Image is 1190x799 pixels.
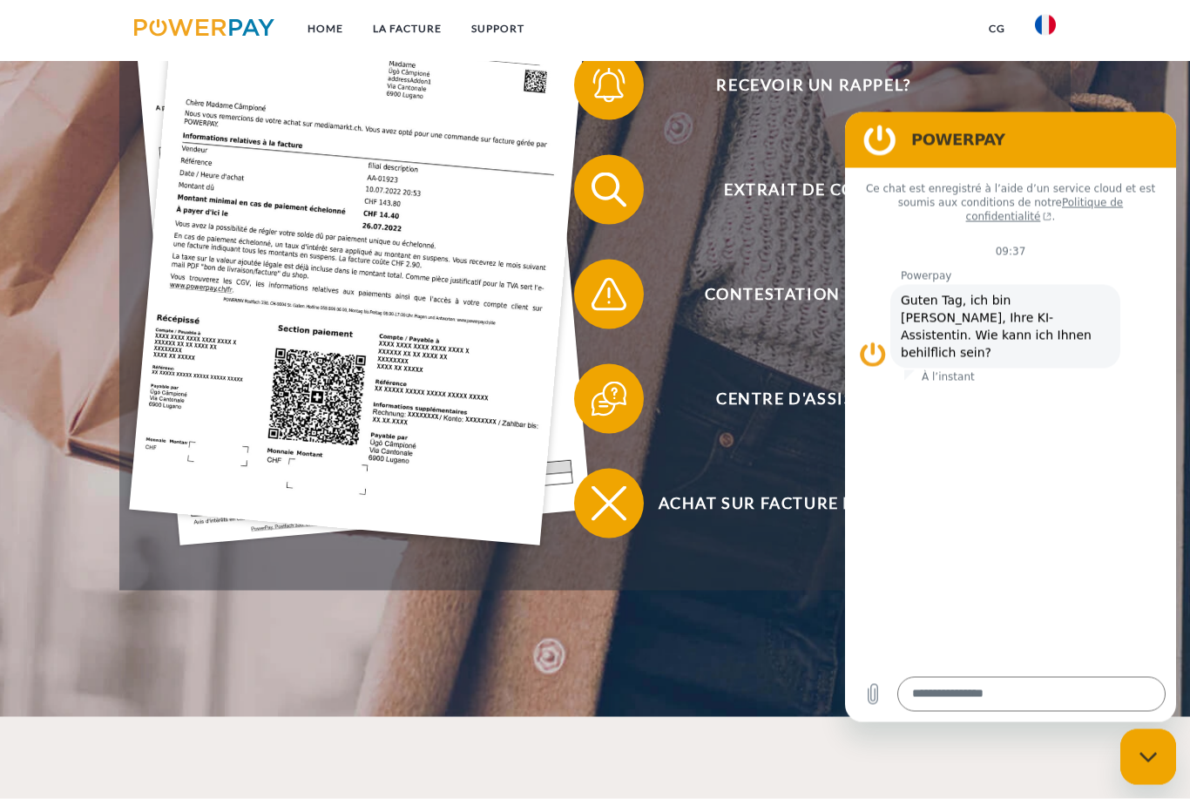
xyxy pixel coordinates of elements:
[574,155,1027,225] button: Extrait de compte
[600,469,1027,538] span: Achat sur facture indisponible
[574,51,1027,120] button: Recevoir un rappel?
[600,51,1027,120] span: Recevoir un rappel?
[587,168,631,212] img: qb_search.svg
[974,13,1020,44] a: CG
[456,13,539,44] a: Support
[600,364,1027,434] span: Centre d'assistance
[574,364,1027,434] button: Centre d'assistance
[134,19,274,37] img: logo-powerpay.svg
[587,377,631,421] img: qb_help.svg
[574,469,1027,538] button: Achat sur facture indisponible
[358,13,456,44] a: LA FACTURE
[600,260,1027,329] span: Contestation Facture
[587,273,631,316] img: qb_warning.svg
[587,64,631,107] img: qb_bell.svg
[1120,729,1176,785] iframe: Bouton de lancement de la fenêtre de messagerie, conversation en cours
[587,482,631,525] img: qb_close.svg
[293,13,358,44] a: Home
[845,112,1176,722] iframe: Fenêtre de messagerie
[574,260,1027,329] button: Contestation Facture
[600,155,1027,225] span: Extrait de compte
[1035,15,1056,36] img: fr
